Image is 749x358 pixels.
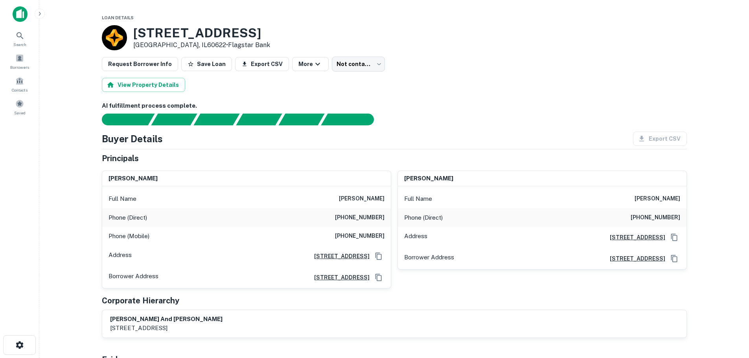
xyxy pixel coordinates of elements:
[102,101,687,110] h6: AI fulfillment process complete.
[228,41,270,49] a: Flagstar Bank
[14,110,26,116] span: Saved
[193,114,239,125] div: Documents found, AI parsing details...
[13,6,28,22] img: capitalize-icon.png
[668,231,680,243] button: Copy Address
[668,253,680,264] button: Copy Address
[604,254,665,263] a: [STREET_ADDRESS]
[321,114,383,125] div: AI fulfillment process complete.
[373,250,385,262] button: Copy Address
[2,28,37,49] a: Search
[109,272,158,283] p: Borrower Address
[373,272,385,283] button: Copy Address
[110,315,223,324] h6: [PERSON_NAME] and [PERSON_NAME]
[308,273,370,282] a: [STREET_ADDRESS]
[292,57,329,71] button: More
[133,40,270,50] p: [GEOGRAPHIC_DATA], IL60622 •
[102,152,139,164] h5: Principals
[335,213,385,222] h6: [PHONE_NUMBER]
[102,295,179,307] h5: Corporate Hierarchy
[102,15,134,20] span: Loan Details
[236,114,282,125] div: Principals found, AI now looking for contact information...
[2,51,37,72] a: Borrowers
[404,253,454,264] p: Borrower Address
[110,323,223,333] p: [STREET_ADDRESS]
[404,194,432,204] p: Full Name
[335,231,385,241] h6: [PHONE_NUMBER]
[109,174,158,183] h6: [PERSON_NAME]
[102,78,185,92] button: View Property Details
[332,57,385,72] div: Not contacted
[109,213,147,222] p: Phone (Direct)
[151,114,197,125] div: Your request is received and processing...
[109,231,149,241] p: Phone (Mobile)
[710,295,749,333] iframe: Chat Widget
[339,194,385,204] h6: [PERSON_NAME]
[404,174,453,183] h6: [PERSON_NAME]
[102,132,163,146] h4: Buyer Details
[604,233,665,242] a: [STREET_ADDRESS]
[10,64,29,70] span: Borrowers
[109,250,132,262] p: Address
[308,252,370,261] a: [STREET_ADDRESS]
[631,213,680,222] h6: [PHONE_NUMBER]
[404,213,443,222] p: Phone (Direct)
[404,231,427,243] p: Address
[109,194,136,204] p: Full Name
[13,41,26,48] span: Search
[92,114,151,125] div: Sending borrower request to AI...
[133,26,270,40] h3: [STREET_ADDRESS]
[635,194,680,204] h6: [PERSON_NAME]
[12,87,28,93] span: Contacts
[181,57,232,71] button: Save Loan
[102,57,178,71] button: Request Borrower Info
[2,96,37,117] a: Saved
[278,114,324,125] div: Principals found, still searching for contact information. This may take time...
[2,73,37,95] a: Contacts
[235,57,289,71] button: Export CSV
